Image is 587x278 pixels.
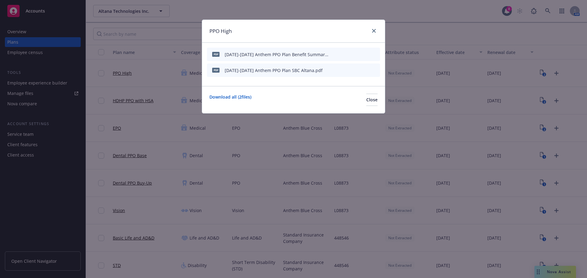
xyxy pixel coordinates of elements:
button: download file [353,66,357,75]
a: close [370,27,378,34]
button: preview file [362,50,368,59]
button: start extraction [340,66,348,75]
button: archive file [373,50,378,59]
span: pdf [212,68,220,72]
div: [DATE]-[DATE] Anthem PPO Plan SBC Altana.pdf [225,67,323,74]
a: Download all ( 2 files) [209,94,251,106]
button: start extraction [340,50,348,59]
span: pdf [212,52,220,56]
h1: PPO High [209,27,232,35]
span: Close [366,97,378,103]
button: download file [353,50,357,59]
div: [DATE]-[DATE] Anthem PPO Plan Benefit Summary Altana.pdf [225,51,329,58]
button: archive file [373,66,378,75]
button: Close [366,94,378,106]
button: preview file [362,66,368,75]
